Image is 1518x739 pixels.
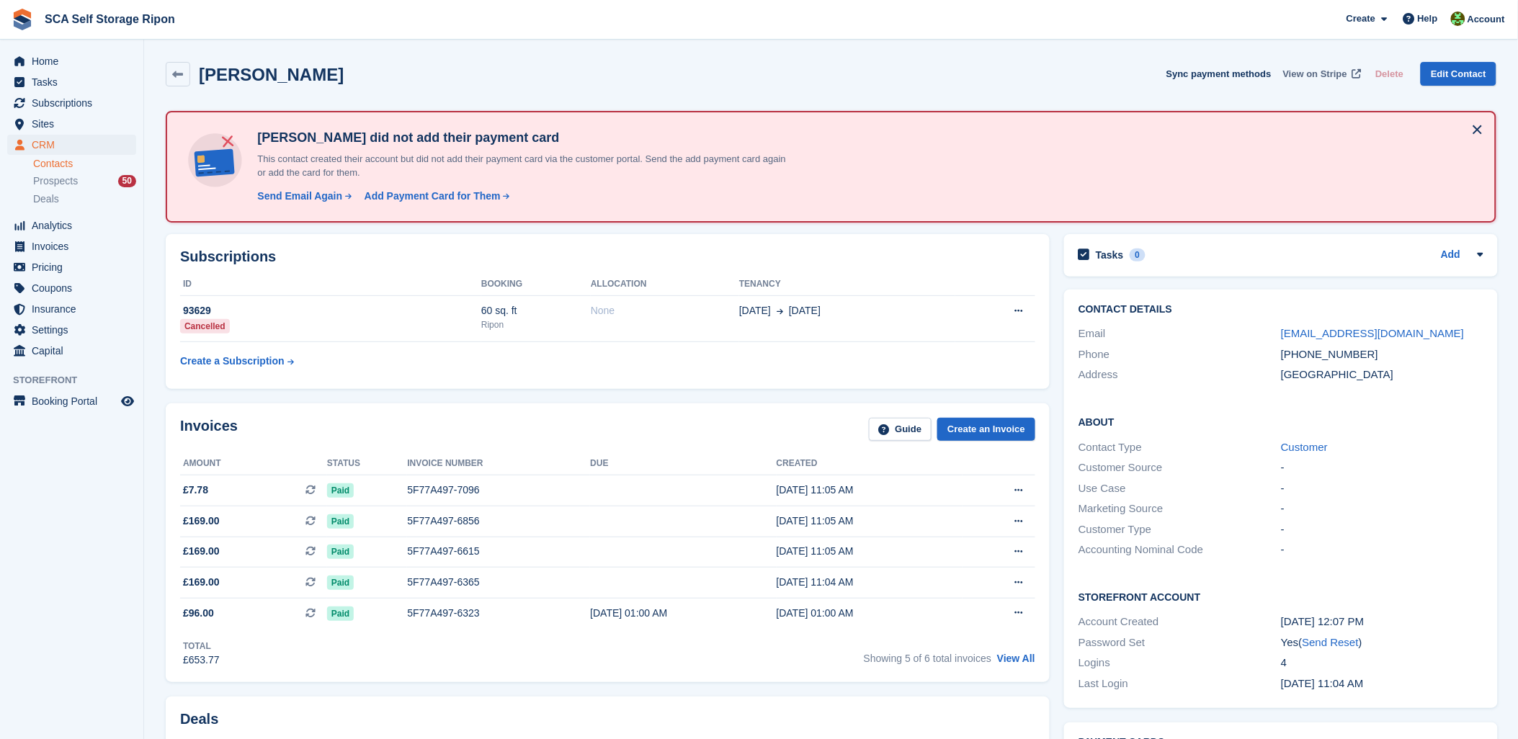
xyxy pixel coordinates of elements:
th: Due [590,452,776,475]
div: 5F77A497-6615 [407,544,590,559]
th: Amount [180,452,327,475]
h2: [PERSON_NAME] [199,65,344,84]
p: This contact created their account but did not add their payment card via the customer portal. Se... [251,152,792,180]
div: 0 [1130,248,1146,261]
th: Booking [481,273,591,296]
div: 5F77A497-7096 [407,483,590,498]
h2: Deals [180,711,218,727]
span: Settings [32,320,118,340]
span: Prospects [33,174,78,188]
span: CRM [32,135,118,155]
h2: Contact Details [1079,304,1483,315]
span: View on Stripe [1283,67,1347,81]
div: [DATE] 11:05 AM [777,483,963,498]
div: Total [183,640,220,653]
span: Capital [32,341,118,361]
time: 2025-09-29 10:04:40 UTC [1281,677,1364,689]
div: Yes [1281,635,1483,651]
div: Phone [1079,346,1281,363]
span: Deals [33,192,59,206]
div: Address [1079,367,1281,383]
span: Sites [32,114,118,134]
a: Send Reset [1303,636,1359,648]
div: [DATE] 01:00 AM [777,606,963,621]
span: £169.00 [183,575,220,590]
a: Create a Subscription [180,348,294,375]
a: Preview store [119,393,136,410]
th: Created [777,452,963,475]
span: £169.00 [183,544,220,559]
span: Analytics [32,215,118,236]
div: 5F77A497-6323 [407,606,590,621]
span: Account [1468,12,1505,27]
div: [GEOGRAPHIC_DATA] [1281,367,1483,383]
div: 50 [118,175,136,187]
h2: Invoices [180,418,238,442]
a: Contacts [33,157,136,171]
span: Create [1347,12,1375,26]
th: Invoice number [407,452,590,475]
div: Customer Type [1079,521,1281,538]
a: [EMAIL_ADDRESS][DOMAIN_NAME] [1281,327,1464,339]
div: 93629 [180,303,481,318]
span: [DATE] [739,303,771,318]
div: - [1281,542,1483,558]
div: - [1281,480,1483,497]
div: - [1281,521,1483,538]
div: [DATE] 11:05 AM [777,514,963,529]
a: menu [7,299,136,319]
span: Booking Portal [32,391,118,411]
a: Prospects 50 [33,174,136,189]
span: Paid [327,514,354,529]
a: menu [7,51,136,71]
a: View All [997,653,1035,664]
a: menu [7,215,136,236]
h2: About [1079,414,1483,429]
div: [DATE] 12:07 PM [1281,614,1483,630]
a: Add Payment Card for Them [359,189,512,204]
span: Pricing [32,257,118,277]
span: £7.78 [183,483,208,498]
div: Marketing Source [1079,501,1281,517]
a: Create an Invoice [937,418,1035,442]
span: Storefront [13,373,143,388]
th: Status [327,452,407,475]
div: Password Set [1079,635,1281,651]
a: menu [7,72,136,92]
img: no-card-linked-e7822e413c904bf8b177c4d89f31251c4716f9871600ec3ca5bfc59e148c83f4.svg [184,130,246,191]
div: Logins [1079,655,1281,671]
span: ( ) [1299,636,1362,648]
img: stora-icon-8386f47178a22dfd0bd8f6a31ec36ba5ce8667c1dd55bd0f319d3a0aa187defe.svg [12,9,33,30]
div: 60 sq. ft [481,303,591,318]
span: Help [1418,12,1438,26]
h2: Subscriptions [180,248,1035,265]
a: Add [1441,247,1460,264]
h2: Storefront Account [1079,589,1483,604]
div: Contact Type [1079,439,1281,456]
a: View on Stripe [1277,62,1365,86]
div: [DATE] 11:05 AM [777,544,963,559]
a: Guide [869,418,932,442]
div: Ripon [481,318,591,331]
div: Cancelled [180,319,230,333]
span: Paid [327,545,354,559]
div: Add Payment Card for Them [365,189,501,204]
div: Send Email Again [257,189,342,204]
div: [PHONE_NUMBER] [1281,346,1483,363]
div: 4 [1281,655,1483,671]
div: Account Created [1079,614,1281,630]
div: Use Case [1079,480,1281,497]
a: menu [7,236,136,256]
img: Kelly Neesham [1451,12,1465,26]
span: Insurance [32,299,118,319]
div: Email [1079,326,1281,342]
a: menu [7,135,136,155]
div: £653.77 [183,653,220,668]
h2: Tasks [1096,248,1124,261]
div: [DATE] 01:00 AM [590,606,776,621]
th: ID [180,273,481,296]
span: Paid [327,575,354,590]
span: Tasks [32,72,118,92]
a: menu [7,93,136,113]
div: None [591,303,739,318]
